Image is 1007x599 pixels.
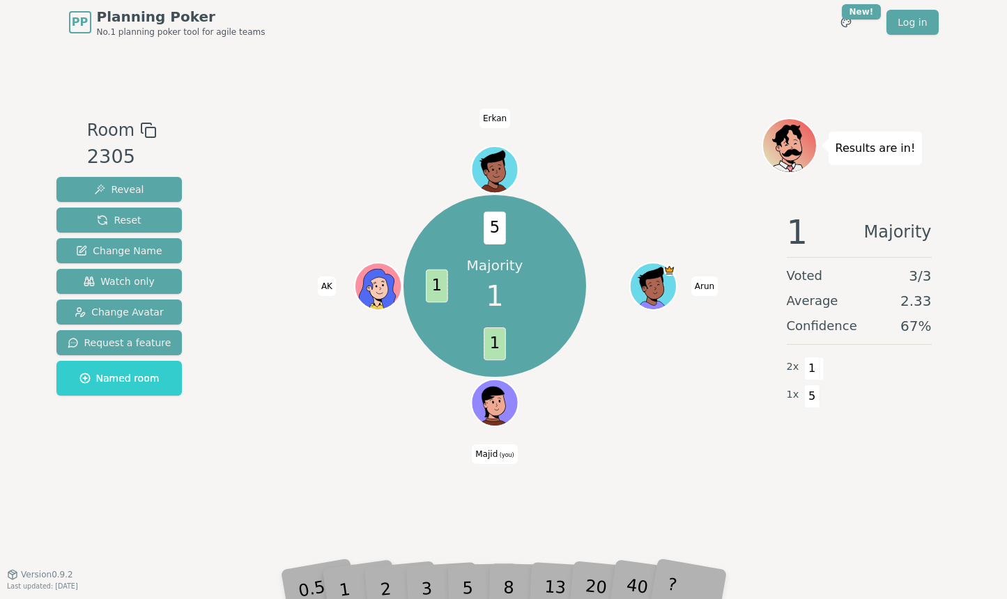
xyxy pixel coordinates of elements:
div: 2305 [87,143,157,171]
span: 2.33 [900,291,932,311]
span: 2 x [787,359,799,375]
span: Planning Poker [97,7,266,26]
span: 1 [787,215,808,249]
button: Named room [56,361,183,396]
span: Version 0.9.2 [21,569,73,580]
span: Room [87,118,134,143]
span: (you) [498,452,514,458]
span: Reveal [94,182,144,196]
span: Click to change your name [691,277,718,296]
span: Click to change your name [472,444,518,464]
span: 1 [486,275,503,317]
button: Change Avatar [56,299,183,325]
span: Click to change your name [318,277,336,296]
button: Change Name [56,238,183,263]
span: 3 / 3 [909,266,931,286]
span: Request a feature [68,336,171,350]
button: Request a feature [56,330,183,355]
span: PP [72,14,88,31]
button: Version0.9.2 [7,569,73,580]
span: Confidence [787,316,857,336]
button: Watch only [56,269,183,294]
span: Change Avatar [75,305,164,319]
button: Reset [56,208,183,233]
span: No.1 planning poker tool for agile teams [97,26,266,38]
a: PPPlanning PokerNo.1 planning poker tool for agile teams [69,7,266,38]
span: 1 [426,270,448,302]
button: Click to change your avatar [472,380,516,424]
span: 1 [804,357,820,380]
span: Arun is the host [663,264,675,276]
span: Named room [79,371,160,385]
span: 5 [484,212,506,244]
div: New! [842,4,882,20]
span: Last updated: [DATE] [7,582,78,590]
span: Average [787,291,838,311]
span: 67 % [900,316,931,336]
span: Click to change your name [479,108,510,127]
span: 1 [484,327,506,360]
button: New! [833,10,859,35]
p: Majority [467,256,523,275]
span: Watch only [84,274,155,288]
span: 1 x [787,387,799,403]
span: Majority [864,215,932,249]
button: Reveal [56,177,183,202]
span: 5 [804,384,820,408]
span: Change Name [76,244,162,258]
span: Reset [97,213,141,227]
span: Voted [787,266,823,286]
a: Log in [886,10,938,35]
p: Results are in! [836,139,916,158]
